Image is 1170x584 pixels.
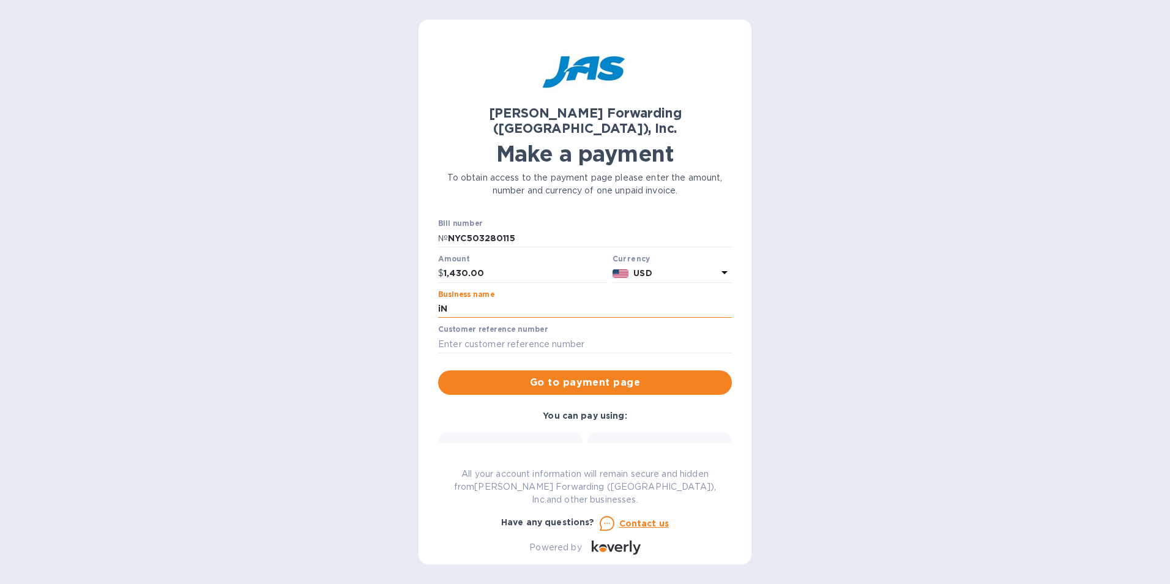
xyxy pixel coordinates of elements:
[438,141,732,167] h1: Make a payment
[438,300,732,318] input: Enter business name
[633,268,652,278] b: USD
[438,171,732,197] p: To obtain access to the payment page please enter the amount, number and currency of one unpaid i...
[489,105,682,136] b: [PERSON_NAME] Forwarding ([GEOGRAPHIC_DATA]), Inc.
[438,291,494,298] label: Business name
[438,326,548,334] label: Customer reference number
[501,517,595,527] b: Have any questions?
[438,468,732,506] p: All your account information will remain secure and hidden from [PERSON_NAME] Forwarding ([GEOGRA...
[448,375,722,390] span: Go to payment page
[438,335,732,353] input: Enter customer reference number
[448,229,732,247] input: Enter bill number
[529,541,581,554] p: Powered by
[613,269,629,278] img: USD
[438,220,482,228] label: Bill number
[444,264,608,283] input: 0.00
[438,255,469,263] label: Amount
[619,518,669,528] u: Contact us
[543,411,627,421] b: You can pay using:
[438,370,732,395] button: Go to payment page
[438,232,448,245] p: №
[613,254,650,263] b: Currency
[438,267,444,280] p: $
